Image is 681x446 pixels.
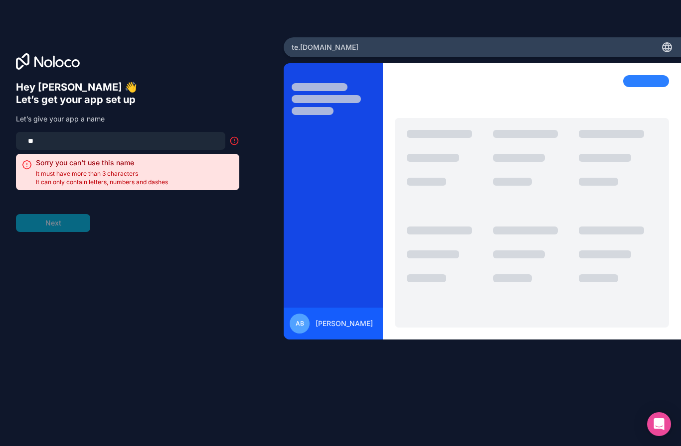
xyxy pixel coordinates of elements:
h6: Hey [PERSON_NAME] 👋 [16,81,239,94]
span: te .[DOMAIN_NAME] [292,42,358,52]
div: Open Intercom Messenger [647,412,671,436]
p: Let’s give your app a name [16,114,239,124]
span: [PERSON_NAME] [316,319,373,329]
span: It must have more than 3 characters [36,170,168,178]
span: AB [296,320,304,328]
h6: Let’s get your app set up [16,94,239,106]
h2: Sorry you can't use this name [36,158,168,168]
span: It can only contain letters, numbers and dashes [36,178,168,186]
